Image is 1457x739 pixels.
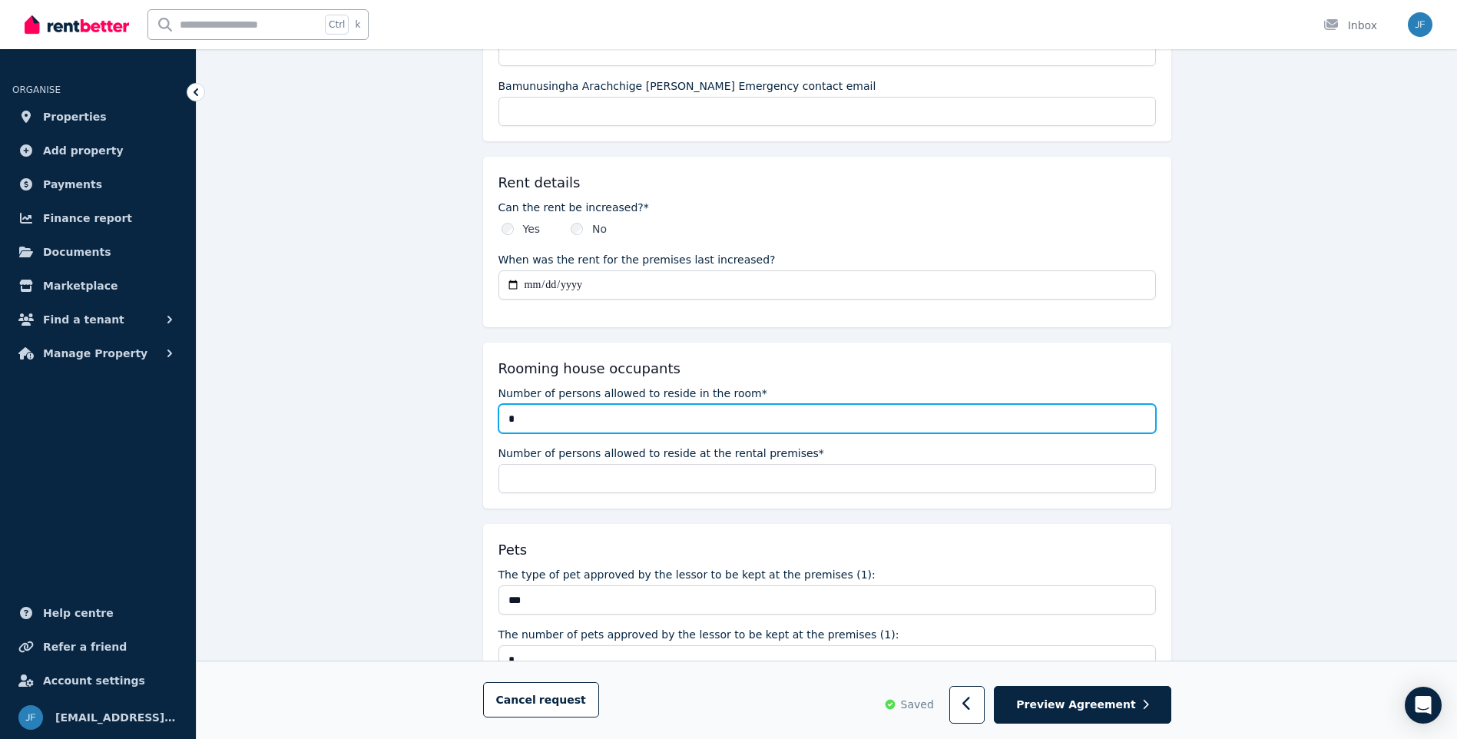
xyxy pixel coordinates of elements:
span: Payments [43,175,102,194]
label: The type of pet approved by the lessor to be kept at the premises (1): [498,567,876,582]
h5: Rent details [498,172,581,194]
img: jfamproperty@gmail.com [18,705,43,730]
span: Saved [901,698,934,713]
a: Add property [12,135,184,166]
a: Account settings [12,665,184,696]
span: k [355,18,360,31]
label: Can the rent be increased?* [498,200,1156,215]
label: Yes [523,221,541,237]
img: jfamproperty@gmail.com [1408,12,1432,37]
span: Marketplace [43,277,118,295]
div: Inbox [1323,18,1377,33]
span: Preview Agreement [1016,698,1135,713]
span: Add property [43,141,124,160]
span: Finance report [43,209,132,227]
h5: Pets [498,539,528,561]
div: Open Intercom Messenger [1405,687,1442,724]
span: ORGANISE [12,85,61,95]
label: No [592,221,607,237]
a: Marketplace [12,270,184,301]
span: Ctrl [325,15,349,35]
span: request [539,693,586,708]
a: Refer a friend [12,631,184,662]
span: Properties [43,108,107,126]
button: Manage Property [12,338,184,369]
button: Cancelrequest [483,683,599,718]
span: Find a tenant [43,310,124,329]
span: Account settings [43,671,145,690]
button: Preview Agreement [994,687,1171,724]
label: Number of persons allowed to reside in the room* [498,386,767,401]
label: The number of pets approved by the lessor to be kept at the premises (1): [498,627,899,642]
a: Documents [12,237,184,267]
span: Cancel [496,694,586,707]
h5: Rooming house occupants [498,358,680,379]
a: Finance report [12,203,184,234]
span: Documents [43,243,111,261]
button: Find a tenant [12,304,184,335]
span: Help centre [43,604,114,622]
label: Bamunusingha Arachchige [PERSON_NAME] Emergency contact email [498,78,876,94]
a: Properties [12,101,184,132]
label: Number of persons allowed to reside at the rental premises* [498,446,824,461]
span: [EMAIL_ADDRESS][DOMAIN_NAME] [55,708,177,727]
span: Refer a friend [43,638,127,656]
label: When was the rent for the premises last increased? [498,252,776,267]
a: Payments [12,169,184,200]
span: Manage Property [43,344,147,363]
a: Help centre [12,598,184,628]
img: RentBetter [25,13,129,36]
